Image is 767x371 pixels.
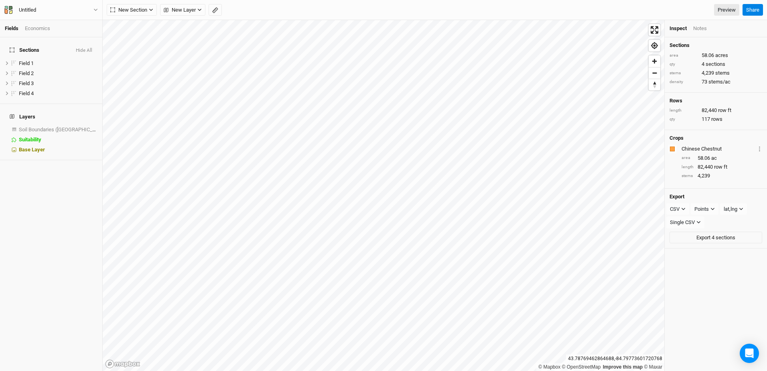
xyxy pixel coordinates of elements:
[670,79,698,85] div: density
[670,116,762,123] div: 117
[10,47,39,53] span: Sections
[706,61,725,68] span: sections
[670,25,687,32] div: Inspect
[715,52,728,59] span: acres
[670,98,762,104] h4: Rows
[670,61,762,68] div: 4
[19,147,45,153] span: Base Layer
[4,6,98,14] button: Untitled
[670,135,684,141] h4: Crops
[670,194,762,200] h4: Export
[670,78,762,86] div: 73
[670,218,695,226] div: Single CSV
[670,205,680,213] div: CSV
[715,69,730,77] span: stems
[107,4,157,16] button: New Section
[25,25,50,32] div: Economics
[682,172,762,179] div: 4,239
[103,20,664,371] canvas: Map
[666,203,689,215] button: CSV
[19,147,97,153] div: Base Layer
[110,6,147,14] span: New Section
[19,90,34,96] span: Field 4
[670,108,698,114] div: length
[603,364,643,370] a: Improve this map
[718,107,731,114] span: row ft
[682,155,762,162] div: 58.06
[566,355,664,363] div: 43.78769462864688 , -84.79773601720768
[682,155,694,161] div: area
[743,4,763,16] button: Share
[75,48,93,53] button: Hide All
[5,109,97,125] h4: Layers
[666,216,704,228] button: Single CSV
[649,24,660,36] button: Enter fullscreen
[19,6,36,14] div: Untitled
[649,55,660,67] button: Zoom in
[538,364,560,370] a: Mapbox
[670,53,698,59] div: area
[19,126,97,133] div: Soil Boundaries (US)
[644,364,662,370] a: Maxar
[19,137,97,143] div: Suitability
[160,4,205,16] button: New Layer
[19,137,41,143] span: Suitability
[708,78,730,86] span: stems/ac
[691,203,718,215] button: Points
[670,232,762,244] button: Export 4 sections
[649,79,660,90] button: Reset bearing to north
[19,80,34,86] span: Field 3
[670,70,698,76] div: stems
[714,4,739,16] a: Preview
[670,61,698,67] div: qty
[209,4,222,16] button: Shortcut: M
[5,25,18,31] a: Fields
[105,359,140,369] a: Mapbox logo
[562,364,601,370] a: OpenStreetMap
[19,70,97,77] div: Field 2
[682,163,762,171] div: 82,440
[19,70,34,76] span: Field 2
[670,69,762,77] div: 4,239
[19,126,108,132] span: Soil Boundaries ([GEOGRAPHIC_DATA])
[649,40,660,51] button: Find my location
[164,6,196,14] span: New Layer
[670,52,762,59] div: 58.06
[19,90,97,97] div: Field 4
[670,42,762,49] h4: Sections
[19,60,97,67] div: Field 1
[682,173,694,179] div: stems
[724,205,737,213] div: lat,lng
[19,60,34,66] span: Field 1
[694,205,709,213] div: Points
[19,80,97,87] div: Field 3
[711,155,717,162] span: ac
[682,145,755,153] div: Chinese Chestnut
[670,107,762,114] div: 82,440
[693,25,707,32] div: Notes
[670,116,698,122] div: qty
[740,344,759,363] div: Open Intercom Messenger
[714,163,727,171] span: row ft
[711,116,722,123] span: rows
[649,67,660,79] button: Zoom out
[682,164,694,170] div: length
[757,144,762,153] button: Crop Usage
[720,203,747,215] button: lat,lng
